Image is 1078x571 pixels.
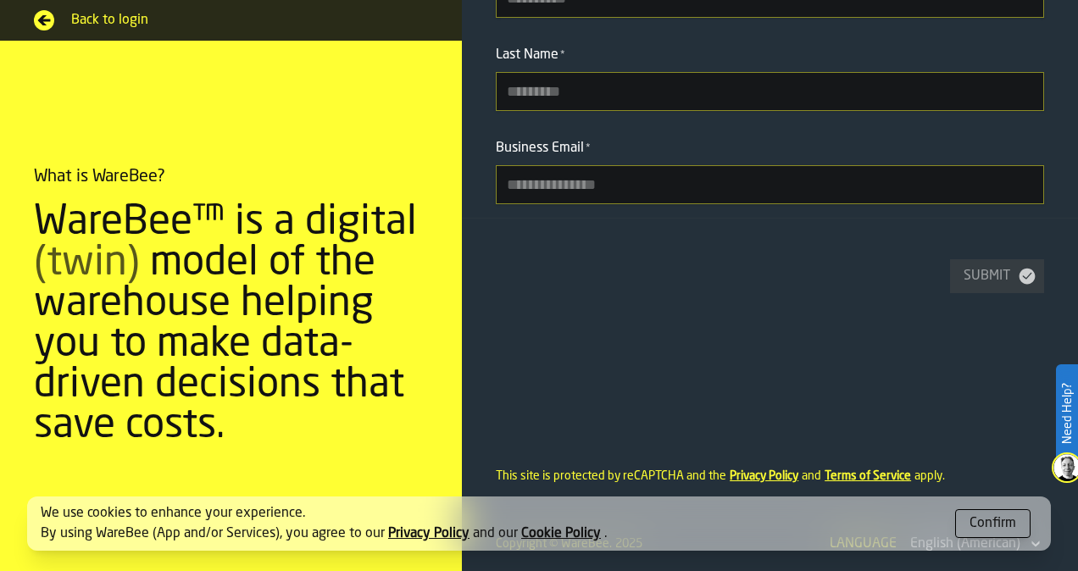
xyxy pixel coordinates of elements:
div: Submit [957,266,1017,286]
div: Confirm [970,513,1016,534]
span: (twin) [34,243,140,284]
span: Required [586,142,591,154]
label: button-toolbar-Business Email [496,138,1044,204]
input: button-toolbar-Business Email [496,165,1044,204]
button: button-Submit [950,259,1044,293]
a: Cookie Policy [521,527,601,541]
label: Need Help? [1058,366,1076,461]
div: What is WareBee? [34,165,165,189]
span: Back to login [71,10,428,30]
div: Last Name [496,45,1044,65]
button: button- [955,509,1031,538]
div: We use cookies to enhance your experience. By using WareBee (App and/or Services), you agree to o... [41,503,942,544]
div: WareBee™ is a digital model of the warehouse helping you to make data-driven decisions that save ... [34,202,428,446]
input: button-toolbar-Last Name [496,72,1044,111]
footer: This site is protected by reCAPTCHA and the and apply. [462,435,1078,517]
div: Business Email [496,138,1044,158]
div: alert-[object Object] [27,496,1051,551]
span: Required [560,49,565,61]
a: Back to login [34,10,428,30]
label: button-toolbar-Last Name [496,45,1044,111]
a: Privacy Policy [388,527,470,541]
